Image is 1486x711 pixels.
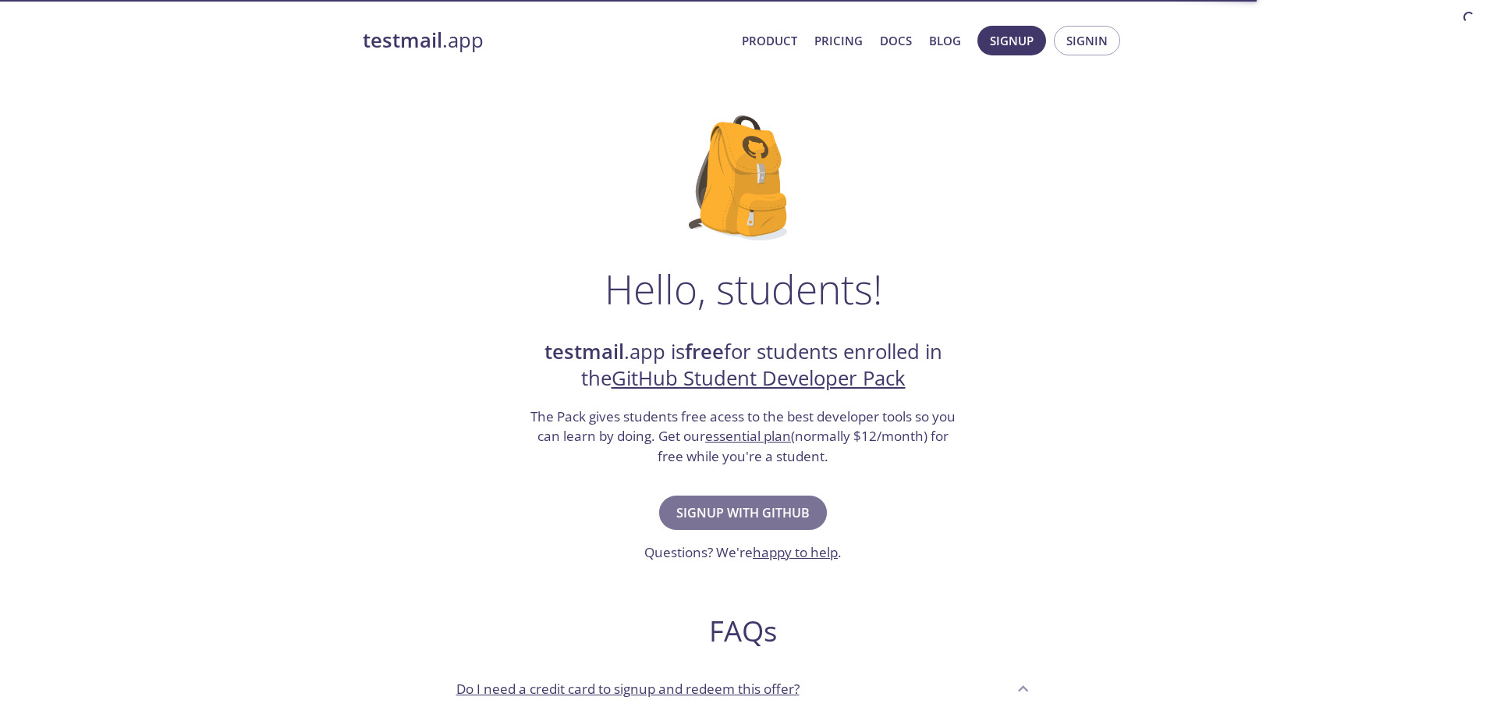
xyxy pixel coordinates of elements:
[529,339,958,393] h2: .app is for students enrolled in the
[444,667,1043,709] div: Do I need a credit card to signup and redeem this offer?
[880,30,912,51] a: Docs
[363,27,729,54] a: testmail.app
[685,338,724,365] strong: free
[689,116,797,240] img: github-student-backpack.png
[977,26,1046,55] button: Signup
[363,27,442,54] strong: testmail
[529,407,958,467] h3: The Pack gives students free acess to the best developer tools so you can learn by doing. Get our...
[444,613,1043,649] h2: FAQs
[1054,26,1120,55] button: Signin
[644,542,842,563] h3: Questions? We're .
[456,679,800,699] p: Do I need a credit card to signup and redeem this offer?
[753,543,838,561] a: happy to help
[612,364,906,392] a: GitHub Student Developer Pack
[814,30,863,51] a: Pricing
[1066,30,1108,51] span: Signin
[659,496,827,530] button: Signup with GitHub
[605,265,882,312] h1: Hello, students!
[544,338,624,365] strong: testmail
[990,30,1034,51] span: Signup
[705,427,791,445] a: essential plan
[676,502,810,524] span: Signup with GitHub
[742,30,797,51] a: Product
[929,30,961,51] a: Blog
